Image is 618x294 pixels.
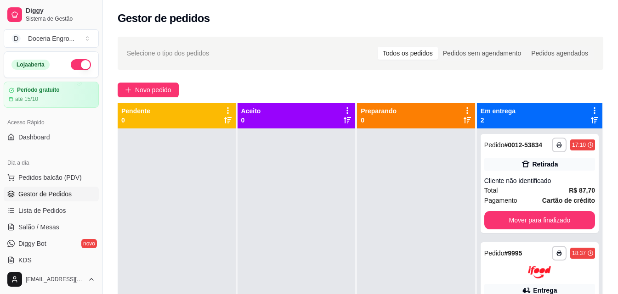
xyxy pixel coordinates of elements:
[4,4,99,26] a: DiggySistema de Gestão
[18,222,59,232] span: Salão / Mesas
[18,206,66,215] span: Lista de Pedidos
[481,106,516,116] p: Em entrega
[4,155,99,170] div: Dia a dia
[4,130,99,144] a: Dashboard
[484,176,595,185] div: Cliente não identificado
[438,47,526,60] div: Pedidos sem agendamento
[484,141,505,149] span: Pedido
[4,115,99,130] div: Acesso Rápido
[4,170,99,185] button: Pedidos balcão (PDV)
[17,87,60,94] article: Período gratuito
[241,106,261,116] p: Aceito
[528,266,551,278] img: ifood
[125,87,131,93] span: plus
[4,268,99,290] button: [EMAIL_ADDRESS][PERSON_NAME][DOMAIN_NAME]
[484,185,498,195] span: Total
[4,82,99,108] a: Período gratuitoaté 15/10
[361,116,397,125] p: 0
[121,116,150,125] p: 0
[481,116,516,125] p: 2
[135,85,171,95] span: Novo pedido
[361,106,397,116] p: Preparando
[26,15,95,22] span: Sistema de Gestão
[378,47,438,60] div: Todos os pedidos
[4,253,99,267] a: KDS
[4,203,99,218] a: Lista de Pedidos
[11,60,50,70] div: Loja aberta
[18,173,82,182] span: Pedidos balcão (PDV)
[4,187,99,201] a: Gestor de Pedidos
[526,47,593,60] div: Pedidos agendados
[4,220,99,234] a: Salão / Mesas
[4,29,99,48] button: Select a team
[118,83,179,97] button: Novo pedido
[241,116,261,125] p: 0
[484,195,517,205] span: Pagamento
[504,141,542,149] strong: # 0012-53834
[18,255,32,265] span: KDS
[569,187,595,194] strong: R$ 87,70
[71,59,91,70] button: Alterar Status
[572,250,586,257] div: 18:37
[572,141,586,149] div: 17:10
[26,276,84,283] span: [EMAIL_ADDRESS][PERSON_NAME][DOMAIN_NAME]
[121,106,150,116] p: Pendente
[532,160,558,169] div: Retirada
[18,189,72,199] span: Gestor de Pedidos
[11,34,21,43] span: D
[26,7,95,15] span: Diggy
[127,48,209,58] span: Selecione o tipo dos pedidos
[28,34,74,43] div: Doceria Engro ...
[18,133,50,142] span: Dashboard
[118,11,210,26] h2: Gestor de pedidos
[18,239,46,248] span: Diggy Bot
[4,236,99,251] a: Diggy Botnovo
[484,250,505,257] span: Pedido
[504,250,522,257] strong: # 9995
[484,211,595,229] button: Mover para finalizado
[15,95,38,103] article: até 15/10
[542,197,595,204] strong: Cartão de crédito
